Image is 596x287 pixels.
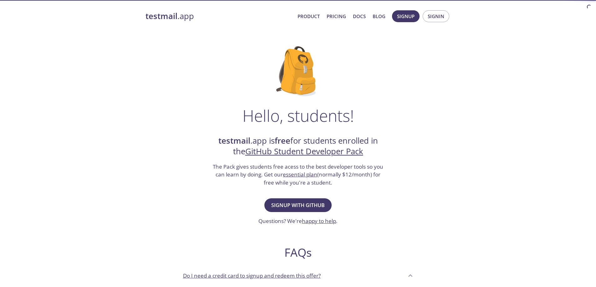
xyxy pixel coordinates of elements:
[302,217,336,225] a: happy to help
[145,11,293,22] a: testmail.app
[423,10,449,22] button: Signin
[183,272,321,280] p: Do I need a credit card to signup and redeem this offer?
[271,201,325,210] span: Signup with GitHub
[258,217,338,225] h3: Questions? We're .
[327,12,346,20] a: Pricing
[276,46,320,96] img: github-student-backpack.png
[212,163,384,187] h3: The Pack gives students free acess to the best developer tools so you can learn by doing. Get our...
[392,10,420,22] button: Signup
[218,135,250,146] strong: testmail
[245,146,363,157] a: GitHub Student Developer Pack
[242,106,354,125] h1: Hello, students!
[397,12,415,20] span: Signup
[178,267,418,284] div: Do I need a credit card to signup and redeem this offer?
[428,12,444,20] span: Signin
[298,12,320,20] a: Product
[145,11,177,22] strong: testmail
[283,171,317,178] a: essential plan
[373,12,385,20] a: Blog
[212,136,384,157] h2: .app is for students enrolled in the
[353,12,366,20] a: Docs
[264,198,332,212] button: Signup with GitHub
[275,135,290,146] strong: free
[178,245,418,260] h2: FAQs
